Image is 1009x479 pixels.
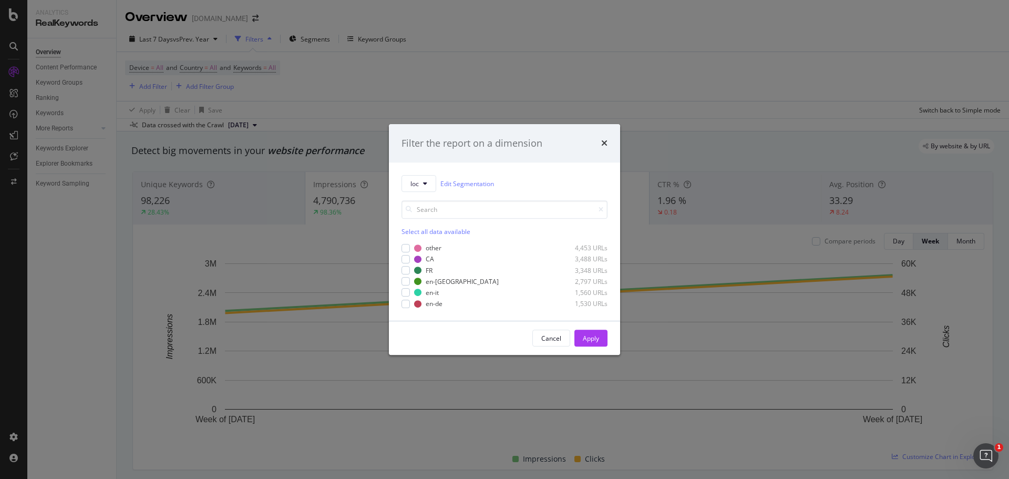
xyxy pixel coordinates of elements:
[389,124,620,355] div: modal
[401,227,608,236] div: Select all data available
[556,277,608,286] div: 2,797 URLs
[541,334,561,343] div: Cancel
[532,330,570,346] button: Cancel
[426,299,442,308] div: en-de
[556,266,608,275] div: 3,348 URLs
[401,137,542,150] div: Filter the report on a dimension
[601,137,608,150] div: times
[426,288,439,297] div: en-it
[426,244,441,253] div: other
[426,277,499,286] div: en-[GEOGRAPHIC_DATA]
[556,255,608,264] div: 3,488 URLs
[556,299,608,308] div: 1,530 URLs
[401,175,436,192] button: loc
[440,178,494,189] a: Edit Segmentation
[401,200,608,219] input: Search
[426,266,433,275] div: FR
[973,443,998,468] iframe: Intercom live chat
[574,330,608,346] button: Apply
[410,179,419,188] span: loc
[583,334,599,343] div: Apply
[556,244,608,253] div: 4,453 URLs
[995,443,1003,452] span: 1
[426,255,434,264] div: CA
[556,288,608,297] div: 1,560 URLs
